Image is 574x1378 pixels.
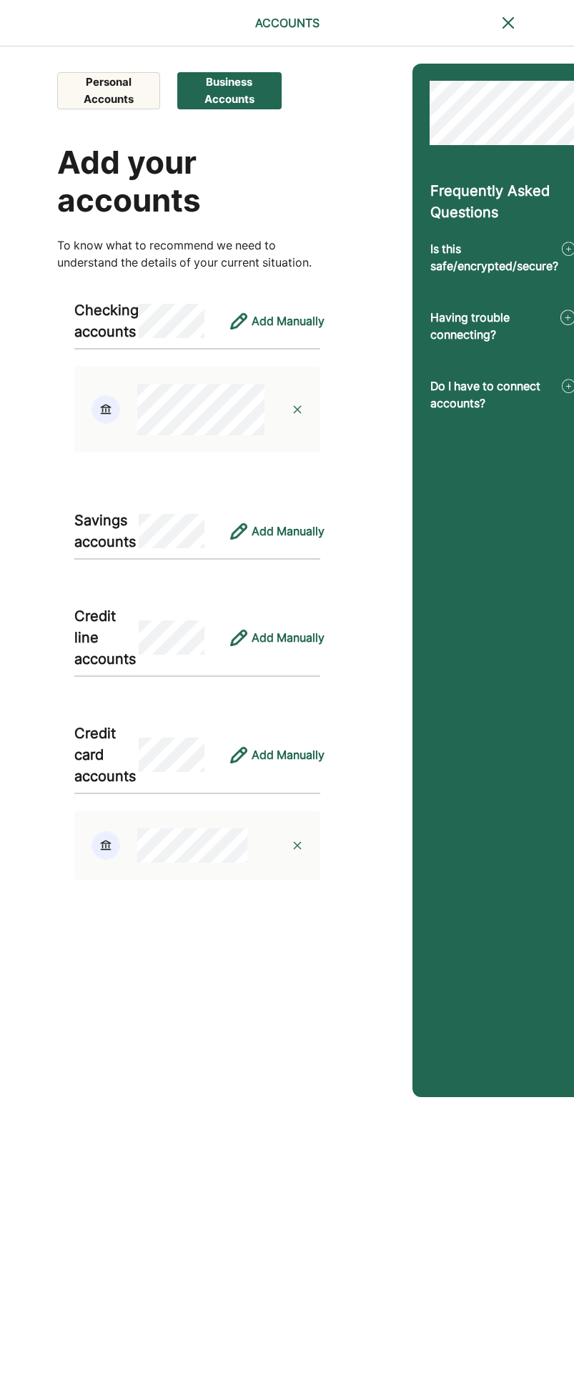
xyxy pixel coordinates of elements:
[252,746,325,763] div: Add Manually
[74,723,139,787] div: Credit card accounts
[430,240,562,274] div: Is this safe/encrypted/secure?
[252,629,325,646] div: Add Manually
[57,72,159,109] button: Personal Accounts
[430,309,560,343] div: Having trouble connecting?
[74,299,139,342] div: Checking accounts
[74,510,139,552] div: Savings accounts
[177,72,282,109] button: Business Accounts
[252,522,325,540] div: Add Manually
[430,377,563,412] div: Do I have to connect accounts?
[57,144,337,219] div: Add your accounts
[57,237,337,271] div: To know what to recommend we need to understand the details of your current situation.
[252,312,325,329] div: Add Manually
[211,14,362,31] div: ACCOUNTS
[74,605,139,670] div: Credit line accounts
